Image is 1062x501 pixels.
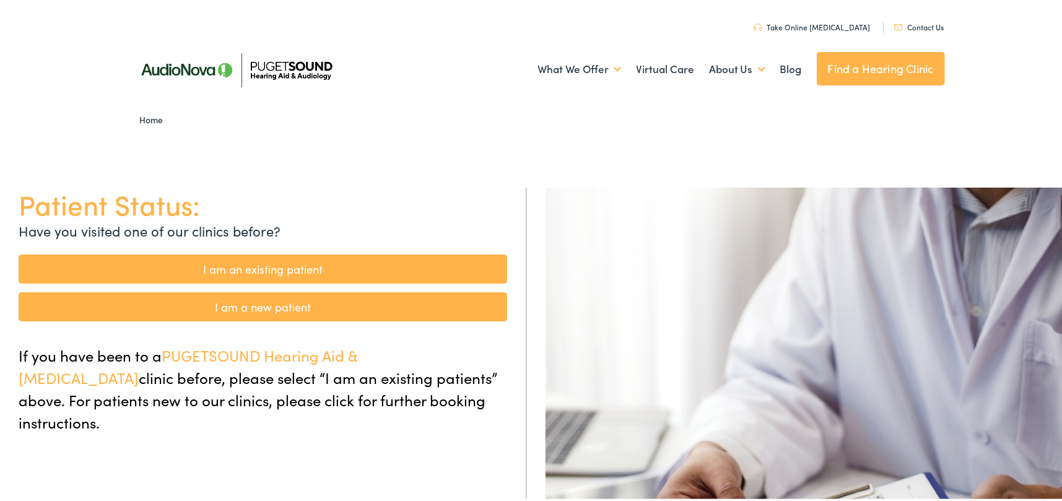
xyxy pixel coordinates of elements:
a: What We Offer [538,44,621,90]
a: Contact Us [894,19,944,30]
p: If you have been to a clinic before, please select “I am an existing patients” above. For patient... [19,342,507,431]
a: I am a new patient [19,290,507,319]
p: Have you visited one of our clinics before? [19,218,507,238]
a: Blog [780,44,802,90]
a: Take Online [MEDICAL_DATA] [754,19,871,30]
a: Find a Hearing Clinic [817,50,945,83]
a: I am an existing patient [19,252,507,281]
a: Virtual Care [636,44,694,90]
a: Home [140,111,169,123]
img: utility icon [894,22,903,28]
a: About Us [709,44,765,90]
img: utility icon [754,21,762,28]
span: PUGETSOUND Hearing Aid & [MEDICAL_DATA] [19,342,357,385]
h1: Patient Status: [19,185,507,218]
